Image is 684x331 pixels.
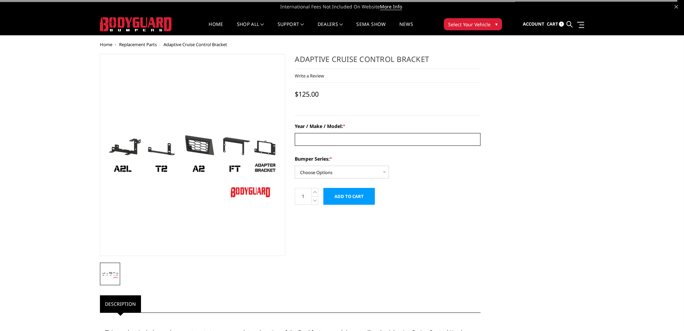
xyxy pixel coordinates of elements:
[559,22,564,27] span: 1
[295,123,480,130] label: Year / Make / Model:
[100,17,172,31] img: BODYGUARD BUMPERS
[100,41,112,47] a: Home
[100,54,286,256] a: Adaptive Cruise Control Bracket
[102,269,118,278] img: Adaptive Cruise Control Bracket
[546,21,558,27] span: Cart
[356,22,386,35] a: SEMA Show
[278,22,304,35] a: Support
[444,18,502,30] button: Select Your Vehicle
[164,41,227,47] span: Adaptive Cruise Control Bracket
[100,295,141,312] a: Description
[295,54,480,69] h1: Adaptive Cruise Control Bracket
[650,299,684,331] iframe: Chat Widget
[318,22,343,35] a: Dealers
[323,188,375,205] input: Add to Cart
[523,15,544,33] a: Account
[209,22,223,35] a: Home
[448,21,491,28] span: Select Your Vehicle
[495,21,498,28] span: ▾
[295,155,480,162] label: Bumper Series:
[237,22,264,35] a: shop all
[380,3,402,10] a: More Info
[523,21,544,27] span: Account
[295,90,319,99] span: $125.00
[119,41,157,47] a: Replacement Parts
[295,73,324,79] a: Write a Review
[399,22,413,35] a: News
[546,15,564,33] a: Cart 1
